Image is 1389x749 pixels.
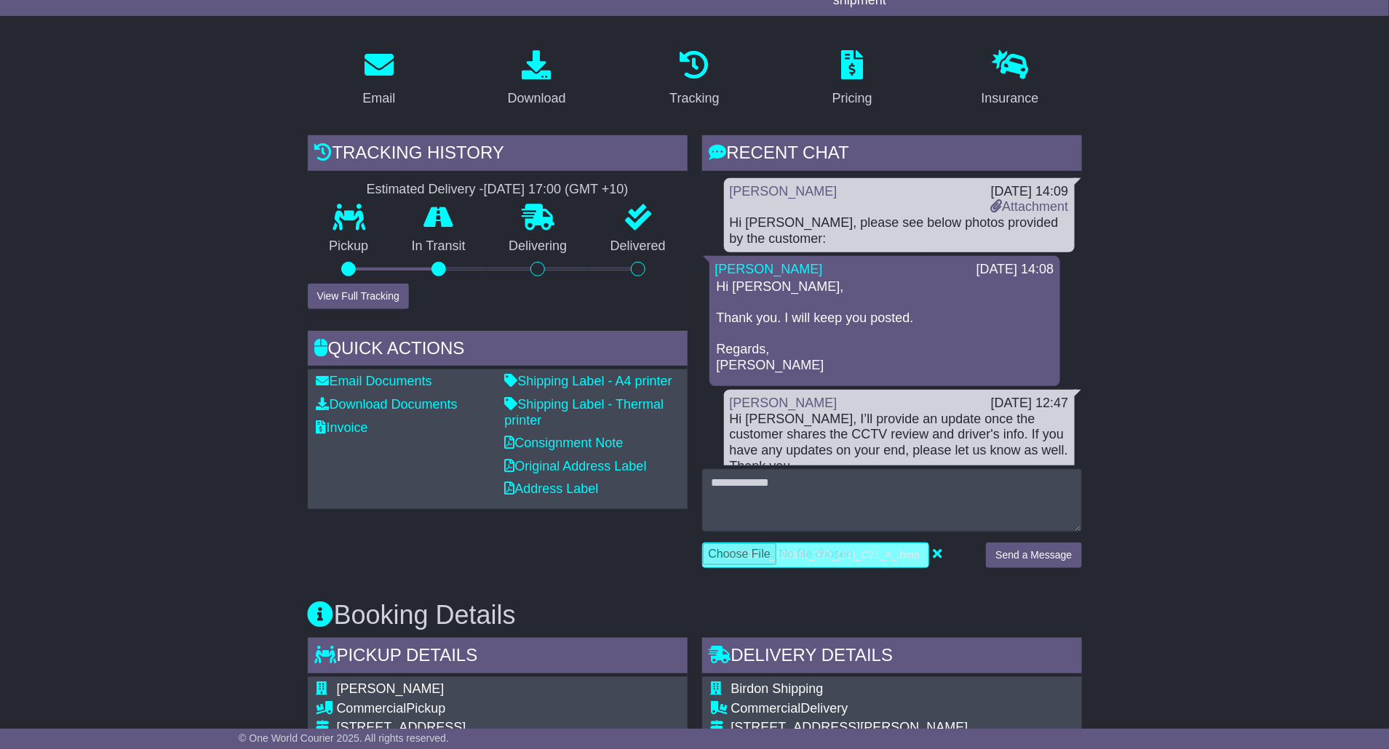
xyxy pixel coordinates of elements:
div: [DATE] 12:47 [991,396,1069,412]
a: Pricing [823,45,882,113]
a: [PERSON_NAME] [730,184,837,199]
button: Send a Message [986,542,1081,568]
p: Hi [PERSON_NAME], Thank you. I will keep you posted. Regards, [PERSON_NAME] [717,279,1053,374]
div: Email [362,89,395,108]
div: Pickup Details [308,638,688,677]
a: Invoice [317,420,368,435]
div: Hi [PERSON_NAME], I’ll provide an update once the customer shares the CCTV review and driver's in... [730,412,1069,474]
div: Delivery Details [702,638,1082,677]
div: Tracking history [308,135,688,175]
h3: Booking Details [308,601,1082,630]
a: Download Documents [317,397,458,412]
p: Delivered [589,239,688,255]
div: Insurance [982,89,1039,108]
a: [PERSON_NAME] [715,262,823,276]
div: [STREET_ADDRESS][PERSON_NAME] [731,720,1011,736]
div: [DATE] 17:00 (GMT +10) [484,182,629,198]
p: Delivering [487,239,589,255]
a: Shipping Label - Thermal printer [505,397,664,428]
span: [PERSON_NAME] [337,681,445,696]
div: Download [508,89,566,108]
a: Consignment Note [505,436,624,450]
a: Email [353,45,405,113]
div: Estimated Delivery - [308,182,688,198]
a: Address Label [505,481,599,496]
div: Pickup [337,701,679,717]
div: [STREET_ADDRESS] [337,720,679,736]
div: Tracking [669,89,719,108]
a: Insurance [972,45,1048,113]
span: Birdon Shipping [731,681,824,696]
div: Hi [PERSON_NAME], please see below photos provided by the customer: [730,215,1069,247]
a: Shipping Label - A4 printer [505,374,672,388]
div: Delivery [731,701,1011,717]
a: Attachment [990,199,1068,214]
a: Original Address Label [505,459,647,473]
a: Email Documents [317,374,432,388]
span: Commercial [337,701,407,716]
span: © One World Courier 2025. All rights reserved. [239,732,449,744]
a: [PERSON_NAME] [730,396,837,410]
a: Download [498,45,576,113]
div: RECENT CHAT [702,135,1082,175]
button: View Full Tracking [308,284,409,309]
div: [DATE] 14:08 [976,262,1054,278]
p: In Transit [390,239,487,255]
div: [DATE] 14:09 [990,184,1068,200]
div: Quick Actions [308,331,688,370]
div: Pricing [832,89,872,108]
p: Pickup [308,239,391,255]
span: Commercial [731,701,801,716]
a: Tracking [660,45,728,113]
